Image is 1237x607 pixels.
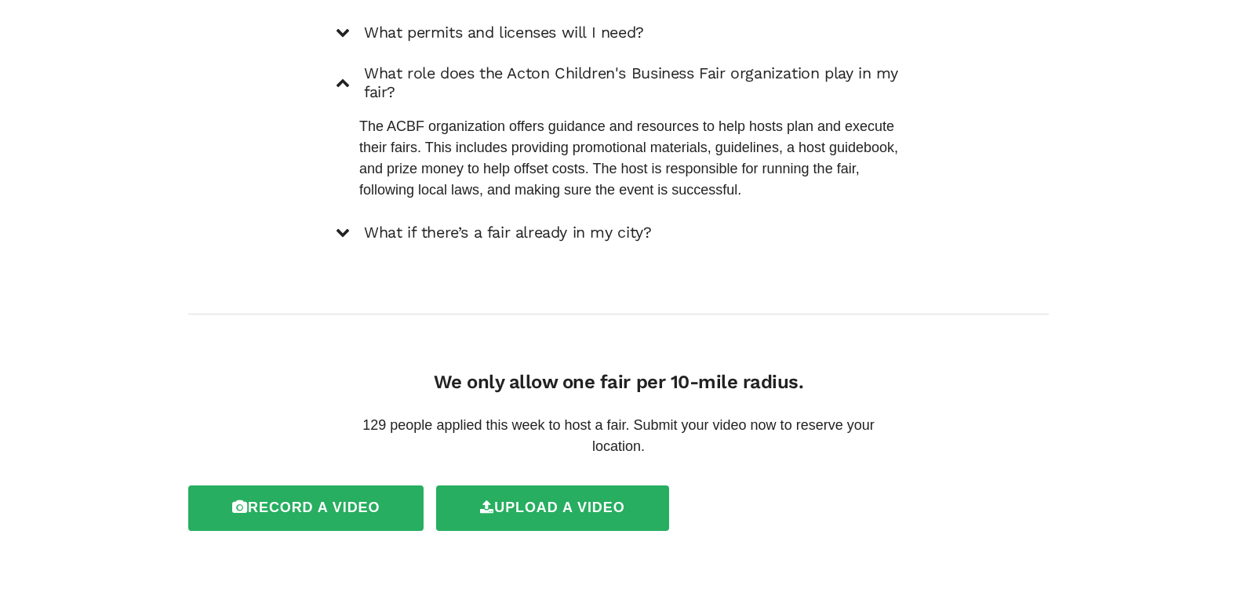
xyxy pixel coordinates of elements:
label: Record a video [188,485,424,531]
h5: What role does the Acton Children's Business Fair organization play in my fair? [364,64,901,102]
p: The ACBF organization offers guidance and resources to help hosts plan and execute their fairs. T... [359,116,901,201]
h5: What if there’s a fair already in my city? [364,224,651,242]
h5: What permits and licenses will I need? [364,24,644,42]
p: 129 people applied this week to host a fair. Submit your video now to reserve your location. [336,415,901,457]
h4: We only allow one fair per 10-mile radius. [336,371,901,394]
label: Upload a video [436,485,668,531]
